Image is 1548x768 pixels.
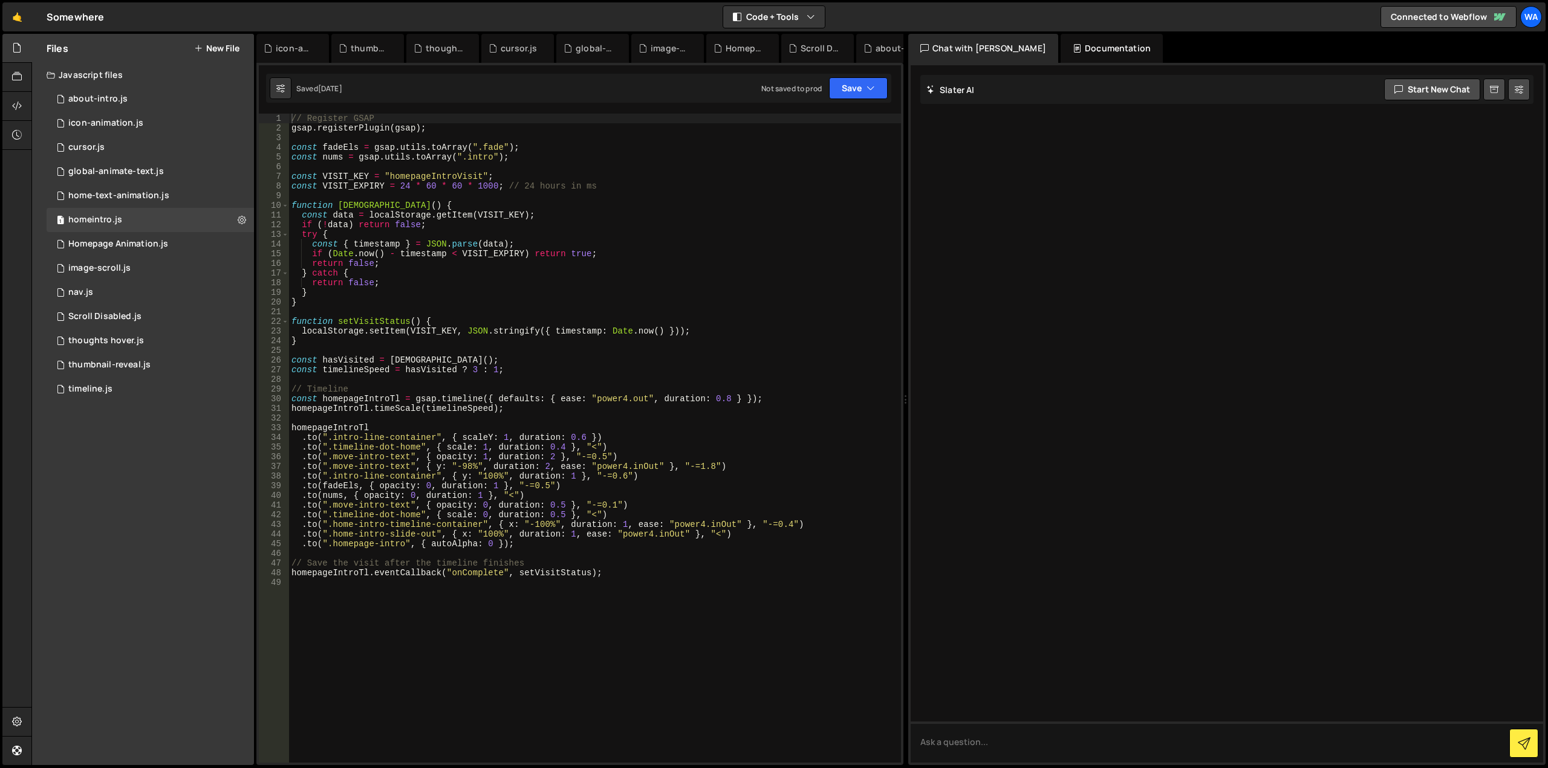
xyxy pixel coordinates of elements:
[57,216,64,226] span: 1
[259,336,289,346] div: 24
[47,256,254,280] div: 16169/43492.js
[829,77,888,99] button: Save
[68,384,112,395] div: timeline.js
[259,520,289,529] div: 43
[259,114,289,123] div: 1
[926,84,975,95] h2: Slater AI
[259,433,289,442] div: 34
[47,280,254,305] div: 16169/43960.js
[318,83,342,94] div: [DATE]
[723,6,825,28] button: Code + Tools
[1384,79,1480,100] button: Start new chat
[259,152,289,162] div: 5
[351,42,389,54] div: thumbnail-reveal.js
[259,259,289,268] div: 16
[68,190,169,201] div: home-text-animation.js
[876,42,914,54] div: about-intro.js
[259,510,289,520] div: 42
[259,307,289,317] div: 21
[651,42,689,54] div: image-scroll.js
[259,500,289,510] div: 41
[47,232,254,256] div: 16169/43539.js
[47,135,254,160] div: 16169/43840.js
[259,394,289,404] div: 30
[259,297,289,307] div: 20
[576,42,614,54] div: global-animate-text.js
[259,210,289,220] div: 11
[1381,6,1517,28] a: Connected to Webflow
[47,377,254,401] div: 16169/43650.js
[32,63,254,87] div: Javascript files
[259,442,289,452] div: 35
[1520,6,1542,28] a: Wa
[68,239,168,250] div: Homepage Animation.js
[259,268,289,278] div: 17
[259,239,289,249] div: 14
[259,423,289,433] div: 33
[276,42,314,54] div: icon-animation.js
[726,42,764,54] div: Homepage Animation.js
[47,353,254,377] div: 16169/43943.js
[259,220,289,230] div: 12
[259,491,289,500] div: 40
[259,201,289,210] div: 10
[68,94,128,105] div: about-intro.js
[68,166,164,177] div: global-animate-text.js
[259,568,289,578] div: 48
[801,42,839,54] div: Scroll Disabled.js
[47,184,254,208] div: 16169/43836.js
[259,539,289,549] div: 45
[259,133,289,143] div: 3
[259,558,289,568] div: 47
[259,143,289,152] div: 4
[259,326,289,336] div: 23
[259,462,289,471] div: 37
[68,311,141,322] div: Scroll Disabled.js
[426,42,464,54] div: thoughts hover.js
[259,230,289,239] div: 13
[259,191,289,201] div: 9
[259,123,289,133] div: 2
[2,2,32,31] a: 🤙
[259,404,289,413] div: 31
[259,346,289,355] div: 25
[47,87,254,111] div: 16169/43473.js
[259,481,289,491] div: 39
[259,317,289,326] div: 22
[47,208,254,232] div: 16169/43658.js
[68,287,93,298] div: nav.js
[761,83,822,94] div: Not saved to prod
[296,83,342,94] div: Saved
[194,44,239,53] button: New File
[259,278,289,288] div: 18
[259,384,289,394] div: 29
[908,34,1058,63] div: Chat with [PERSON_NAME]
[47,329,254,353] div: 16169/43632.js
[259,249,289,259] div: 15
[259,471,289,481] div: 38
[68,142,105,153] div: cursor.js
[501,42,537,54] div: cursor.js
[259,172,289,181] div: 7
[259,578,289,587] div: 49
[68,215,122,225] div: homeintro.js
[47,111,254,135] div: 16169/45106.js
[47,10,104,24] div: Somewhere
[259,452,289,462] div: 36
[68,263,131,274] div: image-scroll.js
[259,365,289,375] div: 27
[1061,34,1163,63] div: Documentation
[259,355,289,365] div: 26
[259,529,289,539] div: 44
[259,375,289,384] div: 28
[259,413,289,423] div: 32
[68,360,151,370] div: thumbnail-reveal.js
[259,549,289,558] div: 46
[68,118,143,129] div: icon-animation.js
[259,181,289,191] div: 8
[259,162,289,172] div: 6
[47,42,68,55] h2: Files
[259,288,289,297] div: 19
[68,335,144,346] div: thoughts hover.js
